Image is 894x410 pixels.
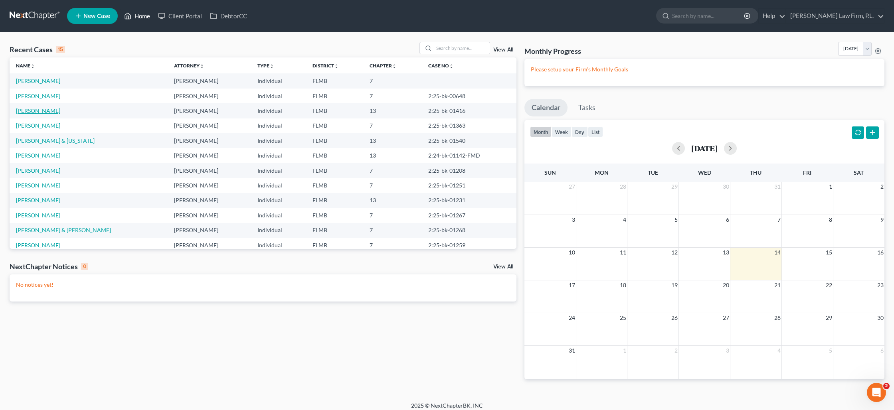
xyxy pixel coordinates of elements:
[168,208,251,223] td: [PERSON_NAME]
[619,280,627,290] span: 18
[825,280,833,290] span: 22
[619,313,627,323] span: 25
[670,313,678,323] span: 26
[10,262,88,271] div: NextChapter Notices
[674,346,678,355] span: 2
[722,313,730,323] span: 27
[568,346,576,355] span: 31
[828,215,833,225] span: 8
[422,103,516,118] td: 2:25-bk-01416
[10,45,65,54] div: Recent Cases
[16,63,35,69] a: Nameunfold_more
[722,182,730,191] span: 30
[16,167,60,174] a: [PERSON_NAME]
[434,42,490,54] input: Search by name...
[306,178,364,193] td: FLMB
[880,346,884,355] span: 6
[524,46,581,56] h3: Monthly Progress
[571,215,576,225] span: 3
[422,163,516,178] td: 2:25-bk-01208
[422,238,516,252] td: 2:25-bk-01259
[363,133,422,148] td: 13
[306,89,364,103] td: FLMB
[168,118,251,133] td: [PERSON_NAME]
[200,64,204,69] i: unfold_more
[363,193,422,208] td: 13
[422,223,516,238] td: 2:25-bk-01268
[251,208,306,223] td: Individual
[422,148,516,163] td: 2:24-bk-01142-FMD
[722,248,730,257] span: 13
[363,223,422,238] td: 7
[334,64,339,69] i: unfold_more
[56,46,65,53] div: 15
[773,280,781,290] span: 21
[16,242,60,248] a: [PERSON_NAME]
[725,346,730,355] span: 3
[363,118,422,133] td: 7
[251,73,306,88] td: Individual
[363,148,422,163] td: 13
[670,248,678,257] span: 12
[370,63,397,69] a: Chapterunfold_more
[363,89,422,103] td: 7
[168,223,251,238] td: [PERSON_NAME]
[168,148,251,163] td: [PERSON_NAME]
[876,313,884,323] span: 30
[251,103,306,118] td: Individual
[428,63,454,69] a: Case Nounfold_more
[422,133,516,148] td: 2:25-bk-01540
[306,103,364,118] td: FLMB
[530,126,552,137] button: month
[773,248,781,257] span: 14
[777,346,781,355] span: 4
[251,193,306,208] td: Individual
[168,103,251,118] td: [PERSON_NAME]
[306,148,364,163] td: FLMB
[493,47,513,53] a: View All
[773,182,781,191] span: 31
[422,118,516,133] td: 2:25-bk-01363
[670,280,678,290] span: 19
[571,99,603,116] a: Tasks
[363,103,422,118] td: 13
[672,8,745,23] input: Search by name...
[828,182,833,191] span: 1
[622,346,627,355] span: 1
[16,212,60,219] a: [PERSON_NAME]
[674,215,678,225] span: 5
[306,73,364,88] td: FLMB
[120,9,154,23] a: Home
[422,178,516,193] td: 2:25-bk-01251
[786,9,884,23] a: [PERSON_NAME] Law Firm, P.L.
[251,178,306,193] td: Individual
[16,77,60,84] a: [PERSON_NAME]
[251,118,306,133] td: Individual
[880,215,884,225] span: 9
[363,208,422,223] td: 7
[251,89,306,103] td: Individual
[168,163,251,178] td: [PERSON_NAME]
[269,64,274,69] i: unfold_more
[306,118,364,133] td: FLMB
[568,313,576,323] span: 24
[251,163,306,178] td: Individual
[16,182,60,189] a: [PERSON_NAME]
[168,238,251,252] td: [PERSON_NAME]
[306,223,364,238] td: FLMB
[16,122,60,129] a: [PERSON_NAME]
[883,383,890,389] span: 2
[531,65,878,73] p: Please setup your Firm's Monthly Goals
[83,13,110,19] span: New Case
[867,383,886,402] iframe: Intercom live chat
[876,280,884,290] span: 23
[759,9,785,23] a: Help
[552,126,572,137] button: week
[251,133,306,148] td: Individual
[750,169,761,176] span: Thu
[16,227,111,233] a: [PERSON_NAME] & [PERSON_NAME]
[422,193,516,208] td: 2:25-bk-01231
[306,238,364,252] td: FLMB
[825,313,833,323] span: 29
[30,64,35,69] i: unfold_more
